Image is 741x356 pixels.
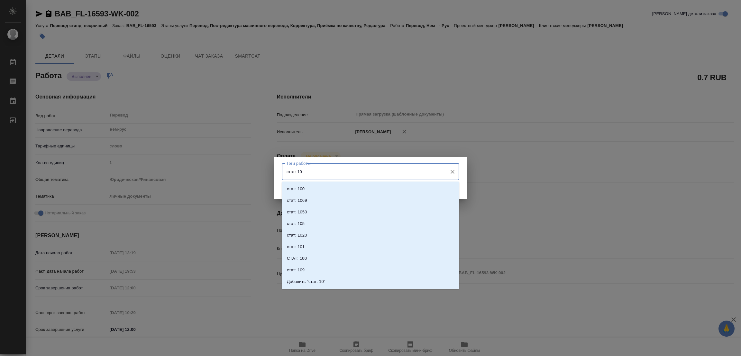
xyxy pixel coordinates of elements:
[287,209,307,215] p: стат: 1050
[287,278,325,285] p: Добавить "стат: 10"
[287,186,305,192] p: стат: 100
[287,232,307,239] p: стат: 1020
[448,167,457,176] button: Очистить
[287,197,307,204] p: стат: 1069
[287,255,307,262] p: СТАТ: 100
[287,244,305,250] p: стат: 101
[287,267,305,273] p: стат: 109
[287,220,305,227] p: стат: 105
